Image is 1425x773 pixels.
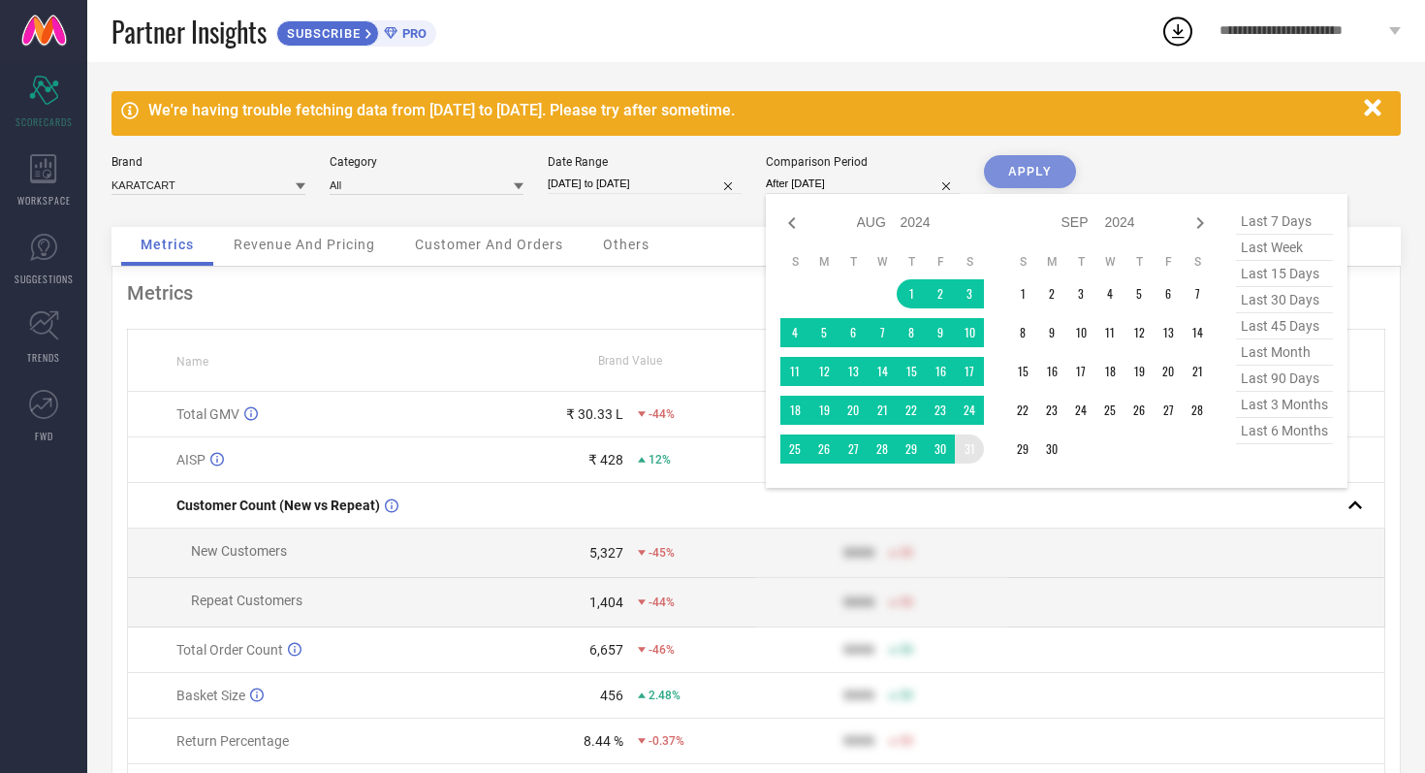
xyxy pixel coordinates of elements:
[780,254,809,270] th: Sunday
[16,114,73,129] span: SCORECARDS
[1236,366,1333,392] span: last 90 days
[900,546,913,560] span: 50
[1236,418,1333,444] span: last 6 months
[1236,392,1333,418] span: last 3 months
[897,357,926,386] td: Thu Aug 15 2024
[955,254,984,270] th: Saturday
[843,642,874,658] div: 9999
[1124,318,1154,347] td: Thu Sep 12 2024
[897,435,926,464] td: Thu Aug 29 2024
[1037,318,1066,347] td: Mon Sep 09 2024
[868,254,897,270] th: Wednesday
[1183,254,1212,270] th: Saturday
[900,734,913,748] span: 50
[955,435,984,464] td: Sat Aug 31 2024
[1154,254,1183,270] th: Friday
[649,453,671,467] span: 12%
[1008,318,1037,347] td: Sun Sep 08 2024
[588,452,623,467] div: ₹ 428
[1154,318,1183,347] td: Fri Sep 13 2024
[1008,435,1037,464] td: Sun Sep 29 2024
[1183,318,1212,347] td: Sat Sep 14 2024
[839,254,868,270] th: Tuesday
[1037,279,1066,308] td: Mon Sep 02 2024
[1037,435,1066,464] td: Mon Sep 30 2024
[839,318,868,347] td: Tue Aug 06 2024
[780,357,809,386] td: Sun Aug 11 2024
[780,396,809,425] td: Sun Aug 18 2024
[1183,279,1212,308] td: Sat Sep 07 2024
[176,355,208,369] span: Name
[843,733,874,749] div: 9999
[955,396,984,425] td: Sat Aug 24 2024
[809,357,839,386] td: Mon Aug 12 2024
[566,406,623,422] div: ₹ 30.33 L
[926,357,955,386] td: Fri Aug 16 2024
[649,689,681,702] span: 2.48%
[1037,396,1066,425] td: Mon Sep 23 2024
[1095,357,1124,386] td: Wed Sep 18 2024
[926,318,955,347] td: Fri Aug 09 2024
[843,595,874,610] div: 9999
[1008,279,1037,308] td: Sun Sep 01 2024
[1095,318,1124,347] td: Wed Sep 11 2024
[127,281,1385,305] div: Metrics
[649,596,675,609] span: -44%
[589,642,623,658] div: 6,657
[589,545,623,561] div: 5,327
[1236,235,1333,261] span: last week
[548,174,742,194] input: Select date range
[1124,396,1154,425] td: Thu Sep 26 2024
[1066,318,1095,347] td: Tue Sep 10 2024
[868,318,897,347] td: Wed Aug 07 2024
[1154,279,1183,308] td: Fri Sep 06 2024
[589,595,623,610] div: 1,404
[766,155,960,169] div: Comparison Period
[1066,357,1095,386] td: Tue Sep 17 2024
[926,254,955,270] th: Friday
[955,318,984,347] td: Sat Aug 10 2024
[868,435,897,464] td: Wed Aug 28 2024
[35,429,53,443] span: FWD
[1008,254,1037,270] th: Sunday
[809,254,839,270] th: Monday
[926,279,955,308] td: Fri Aug 02 2024
[780,211,804,235] div: Previous month
[1095,396,1124,425] td: Wed Sep 25 2024
[897,254,926,270] th: Thursday
[926,435,955,464] td: Fri Aug 30 2024
[1236,313,1333,339] span: last 45 days
[1095,254,1124,270] th: Wednesday
[111,12,267,51] span: Partner Insights
[843,545,874,561] div: 9999
[649,643,675,657] span: -46%
[176,406,239,422] span: Total GMV
[17,193,71,208] span: WORKSPACE
[276,16,436,47] a: SUBSCRIBEPRO
[148,101,1354,119] div: We're having trouble fetching data from [DATE] to [DATE]. Please try after sometime.
[141,237,194,252] span: Metrics
[1236,287,1333,313] span: last 30 days
[1188,211,1212,235] div: Next month
[809,318,839,347] td: Mon Aug 05 2024
[598,354,662,368] span: Brand Value
[1066,254,1095,270] th: Tuesday
[548,155,742,169] div: Date Range
[1037,254,1066,270] th: Monday
[839,435,868,464] td: Tue Aug 27 2024
[900,596,913,609] span: 50
[600,688,623,703] div: 456
[15,272,74,286] span: SUGGESTIONS
[839,396,868,425] td: Tue Aug 20 2024
[27,350,60,365] span: TRENDS
[584,733,623,749] div: 8.44 %
[1154,396,1183,425] td: Fri Sep 27 2024
[1066,396,1095,425] td: Tue Sep 24 2024
[1124,357,1154,386] td: Thu Sep 19 2024
[397,26,427,41] span: PRO
[926,396,955,425] td: Fri Aug 23 2024
[1037,357,1066,386] td: Mon Sep 16 2024
[868,357,897,386] td: Wed Aug 14 2024
[649,407,675,421] span: -44%
[176,452,206,467] span: AISP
